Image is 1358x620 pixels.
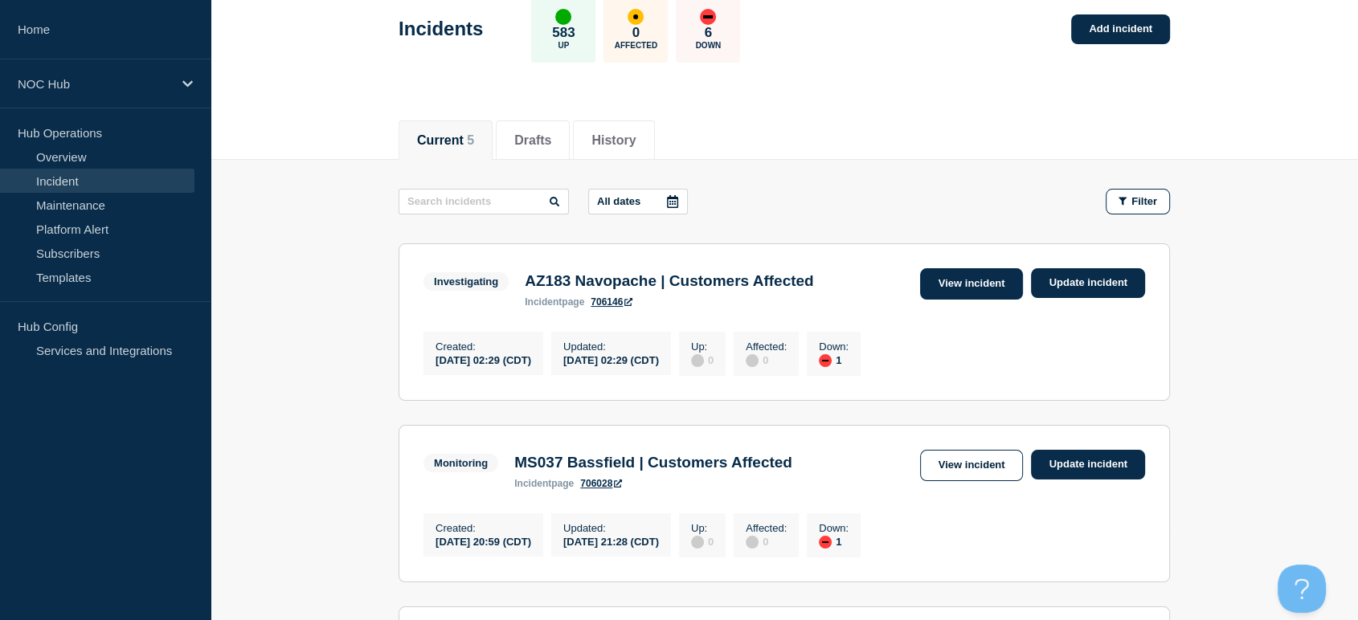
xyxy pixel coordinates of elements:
[691,353,714,367] div: 0
[467,133,474,147] span: 5
[563,534,659,548] div: [DATE] 21:28 (CDT)
[920,268,1024,300] a: View incident
[423,454,498,472] span: Monitoring
[525,296,584,308] p: page
[591,296,632,308] a: 706146
[628,9,644,25] div: affected
[746,536,759,549] div: disabled
[819,353,849,367] div: 1
[746,341,787,353] p: Affected :
[691,534,714,549] div: 0
[555,9,571,25] div: up
[1071,14,1170,44] a: Add incident
[819,341,849,353] p: Down :
[746,522,787,534] p: Affected :
[696,41,722,50] p: Down
[436,341,531,353] p: Created :
[514,133,551,148] button: Drafts
[552,25,575,41] p: 583
[591,133,636,148] button: History
[819,536,832,549] div: down
[746,353,787,367] div: 0
[417,133,474,148] button: Current 5
[819,354,832,367] div: down
[691,536,704,549] div: disabled
[691,522,714,534] p: Up :
[819,522,849,534] p: Down :
[746,534,787,549] div: 0
[1031,268,1145,298] a: Update incident
[691,354,704,367] div: disabled
[525,272,813,290] h3: AZ183 Navopache | Customers Affected
[436,353,531,366] div: [DATE] 02:29 (CDT)
[700,9,716,25] div: down
[18,77,172,91] p: NOC Hub
[746,354,759,367] div: disabled
[563,353,659,366] div: [DATE] 02:29 (CDT)
[705,25,712,41] p: 6
[691,341,714,353] p: Up :
[819,534,849,549] div: 1
[436,534,531,548] div: [DATE] 20:59 (CDT)
[563,341,659,353] p: Updated :
[632,25,640,41] p: 0
[399,189,569,214] input: Search incidents
[1278,565,1326,613] iframe: Help Scout Beacon - Open
[514,478,551,489] span: incident
[580,478,622,489] a: 706028
[1106,189,1170,214] button: Filter
[399,18,483,40] h1: Incidents
[1131,195,1157,207] span: Filter
[615,41,657,50] p: Affected
[920,450,1024,481] a: View incident
[423,272,509,291] span: Investigating
[597,195,640,207] p: All dates
[436,522,531,534] p: Created :
[514,454,792,471] h3: MS037 Bassfield | Customers Affected
[525,296,562,308] span: incident
[588,189,688,214] button: All dates
[1031,450,1145,479] a: Update incident
[514,478,574,489] p: page
[558,41,569,50] p: Up
[563,522,659,534] p: Updated :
